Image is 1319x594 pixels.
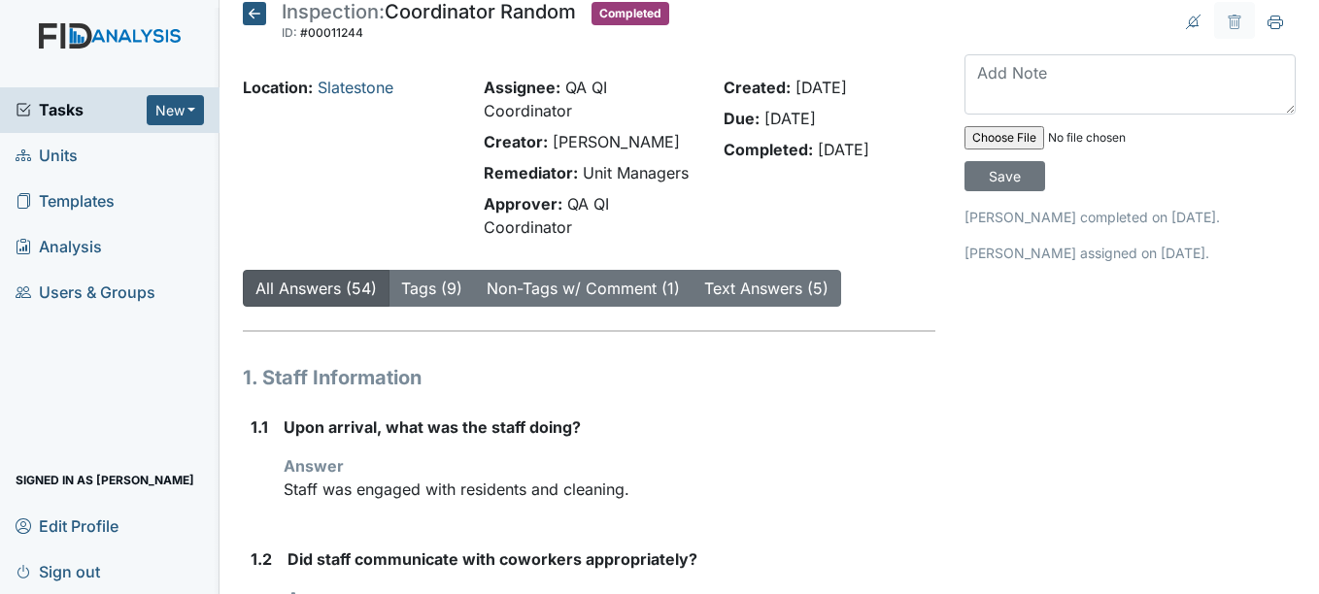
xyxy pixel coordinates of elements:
span: [PERSON_NAME] [553,132,680,151]
strong: Remediator: [484,163,578,182]
strong: Approver: [484,194,562,214]
strong: Completed: [724,140,813,159]
p: [PERSON_NAME] assigned on [DATE]. [964,243,1296,263]
a: Text Answers (5) [704,279,829,298]
span: Completed [592,2,669,25]
span: Templates [16,186,115,216]
span: Unit Managers [583,163,689,182]
button: New [147,95,205,125]
span: Users & Groups [16,278,155,308]
strong: Assignee: [484,78,560,97]
label: 1.2 [251,547,272,571]
label: Did staff communicate with coworkers appropriately? [287,547,697,571]
a: Tasks [16,98,147,121]
button: Non-Tags w/ Comment (1) [474,270,693,307]
strong: Due: [724,109,760,128]
span: Units [16,141,78,171]
input: Save [964,161,1045,191]
span: [DATE] [818,140,869,159]
strong: Created: [724,78,791,97]
strong: Creator: [484,132,548,151]
h1: 1. Staff Information [243,363,934,392]
a: Non-Tags w/ Comment (1) [487,279,680,298]
a: Slatestone [318,78,393,97]
span: Signed in as [PERSON_NAME] [16,465,194,495]
span: #00011244 [300,25,363,40]
span: [DATE] [795,78,847,97]
label: Upon arrival, what was the staff doing? [284,415,581,439]
a: Tags (9) [401,279,462,298]
button: Text Answers (5) [692,270,841,307]
button: Tags (9) [389,270,475,307]
button: All Answers (54) [243,270,389,307]
span: [DATE] [764,109,816,128]
span: Edit Profile [16,511,118,541]
label: 1.1 [251,415,268,439]
strong: Location: [243,78,313,97]
strong: Answer [284,456,344,476]
a: All Answers (54) [255,279,377,298]
div: Coordinator Random [282,2,576,45]
p: Staff was engaged with residents and cleaning. [284,478,934,501]
span: Analysis [16,232,102,262]
span: Sign out [16,556,100,586]
span: ID: [282,25,297,40]
p: [PERSON_NAME] completed on [DATE]. [964,207,1296,227]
